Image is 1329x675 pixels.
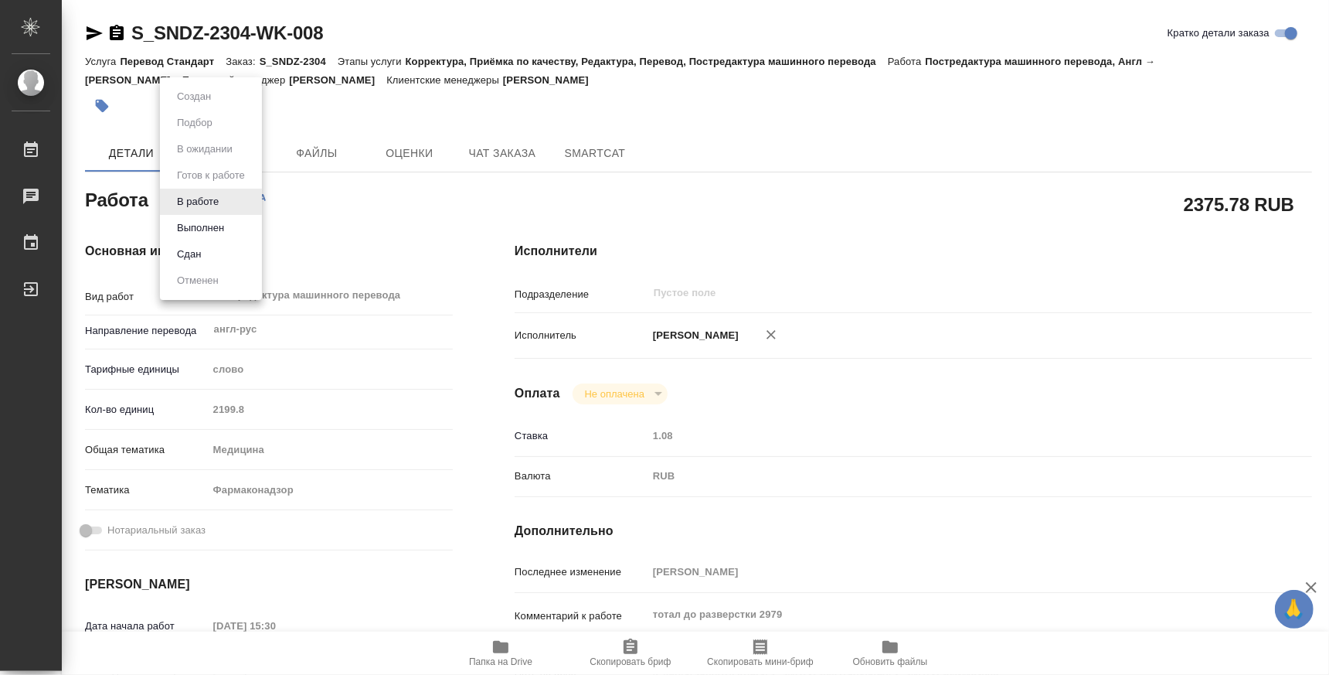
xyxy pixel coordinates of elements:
[172,167,250,184] button: Готов к работе
[172,193,223,210] button: В работе
[172,88,216,105] button: Создан
[172,246,206,263] button: Сдан
[172,114,217,131] button: Подбор
[172,141,237,158] button: В ожидании
[172,220,229,237] button: Выполнен
[172,272,223,289] button: Отменен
